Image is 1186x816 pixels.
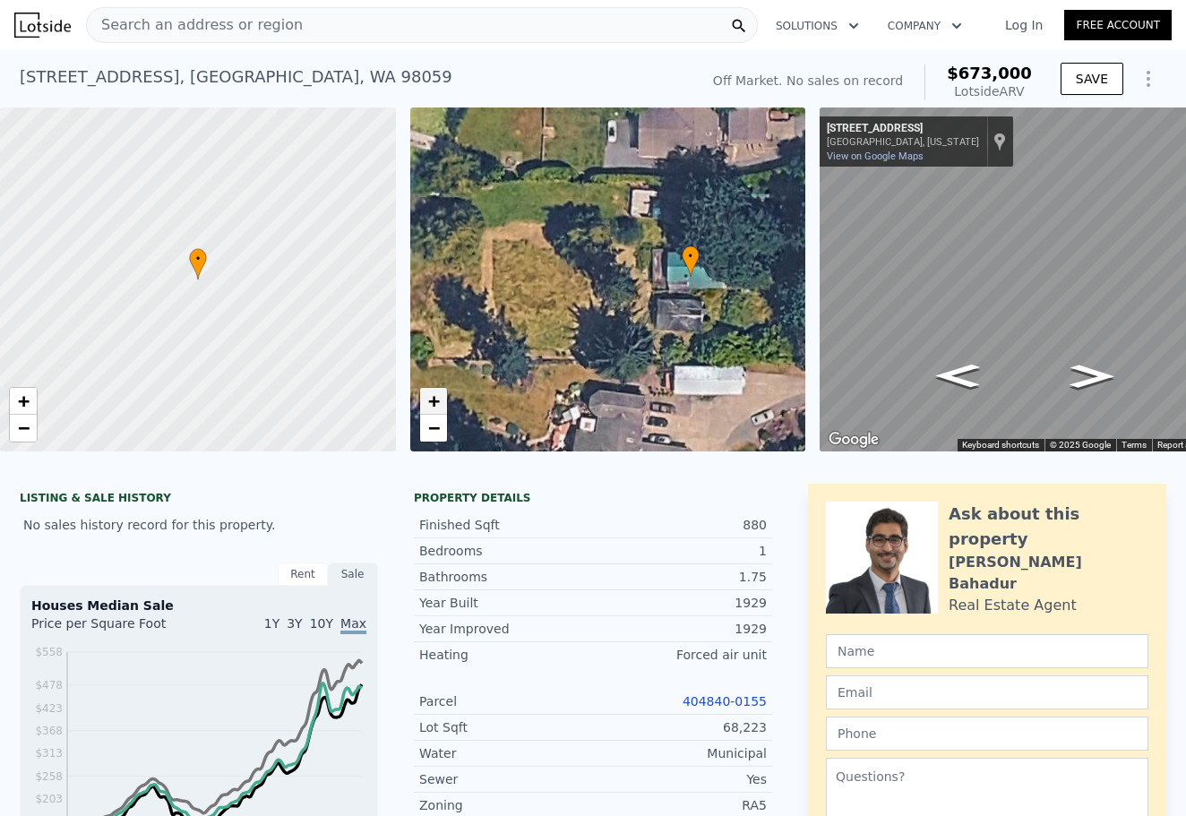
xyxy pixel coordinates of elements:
[593,770,767,788] div: Yes
[419,620,593,638] div: Year Improved
[419,568,593,586] div: Bathrooms
[947,82,1032,100] div: Lotside ARV
[31,614,199,643] div: Price per Square Foot
[10,415,37,442] a: Zoom out
[419,542,593,560] div: Bedrooms
[35,679,63,691] tspan: $478
[826,675,1148,709] input: Email
[35,702,63,715] tspan: $423
[593,620,767,638] div: 1929
[593,542,767,560] div: 1
[827,122,979,136] div: [STREET_ADDRESS]
[18,417,30,439] span: −
[310,616,333,631] span: 10Y
[1122,440,1147,450] a: Terms (opens in new tab)
[10,388,37,415] a: Zoom in
[593,568,767,586] div: 1.75
[20,491,378,509] div: LISTING & SALE HISTORY
[35,793,63,805] tspan: $203
[427,390,439,412] span: +
[427,417,439,439] span: −
[414,491,772,505] div: Property details
[278,563,328,586] div: Rent
[419,796,593,814] div: Zoning
[35,747,63,760] tspan: $313
[419,718,593,736] div: Lot Sqft
[419,770,593,788] div: Sewer
[18,390,30,412] span: +
[873,10,976,42] button: Company
[419,594,593,612] div: Year Built
[1050,440,1111,450] span: © 2025 Google
[949,552,1148,595] div: [PERSON_NAME] Bahadur
[419,744,593,762] div: Water
[14,13,71,38] img: Lotside
[419,646,593,664] div: Heating
[189,251,207,267] span: •
[31,597,366,614] div: Houses Median Sale
[713,72,903,90] div: Off Market. No sales on record
[593,516,767,534] div: 880
[682,248,700,264] span: •
[593,646,767,664] div: Forced air unit
[949,595,1077,616] div: Real Estate Agent
[20,64,452,90] div: [STREET_ADDRESS] , [GEOGRAPHIC_DATA] , WA 98059
[593,594,767,612] div: 1929
[824,428,883,451] a: Open this area in Google Maps (opens a new window)
[1064,10,1172,40] a: Free Account
[984,16,1064,34] a: Log In
[420,415,447,442] a: Zoom out
[827,150,924,162] a: View on Google Maps
[35,725,63,737] tspan: $368
[593,744,767,762] div: Municipal
[761,10,873,42] button: Solutions
[962,439,1039,451] button: Keyboard shortcuts
[287,616,302,631] span: 3Y
[682,245,700,277] div: •
[824,428,883,451] img: Google
[826,634,1148,668] input: Name
[20,509,378,541] div: No sales history record for this property.
[1061,63,1123,95] button: SAVE
[1130,61,1166,97] button: Show Options
[826,717,1148,751] input: Phone
[419,692,593,710] div: Parcel
[189,248,207,279] div: •
[340,616,366,634] span: Max
[419,516,593,534] div: Finished Sqft
[683,694,767,709] a: 404840-0155
[947,64,1032,82] span: $673,000
[35,770,63,783] tspan: $258
[35,646,63,658] tspan: $558
[827,136,979,148] div: [GEOGRAPHIC_DATA], [US_STATE]
[264,616,279,631] span: 1Y
[87,14,303,36] span: Search an address or region
[949,502,1148,552] div: Ask about this property
[593,796,767,814] div: RA5
[420,388,447,415] a: Zoom in
[328,563,378,586] div: Sale
[916,358,999,392] path: Go South, 200th Ave SE
[1051,359,1133,393] path: Go North, 200th Ave SE
[593,718,767,736] div: 68,223
[993,132,1006,151] a: Show location on map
